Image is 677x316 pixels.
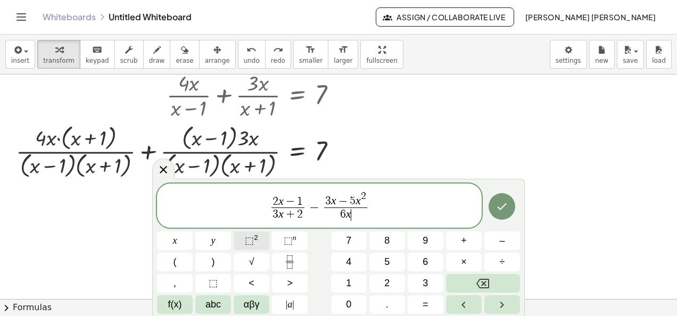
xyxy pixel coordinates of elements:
span: 3 [423,276,428,290]
span: scrub [120,57,138,64]
button: Placeholder [195,274,231,293]
span: redo [271,57,285,64]
sup: n [293,234,296,242]
span: f(x) [168,297,182,312]
button: 4 [331,253,367,271]
button: Less than [234,274,269,293]
button: Squared [234,231,269,250]
span: erase [176,57,193,64]
button: redoredo [265,40,291,69]
span: new [595,57,608,64]
span: , [174,276,176,290]
button: Superscript [272,231,308,250]
span: smaller [299,57,323,64]
span: fullscreen [366,57,397,64]
span: 5 [384,255,390,269]
span: − [284,196,298,208]
i: format_size [306,44,316,56]
span: 8 [384,234,390,248]
button: fullscreen [360,40,403,69]
span: undo [244,57,260,64]
span: 1 [346,276,351,290]
button: 7 [331,231,367,250]
button: Fraction [272,253,308,271]
span: 2 [384,276,390,290]
button: scrub [114,40,144,69]
button: Minus [484,231,520,250]
span: larger [334,57,352,64]
span: x [173,234,177,248]
span: abc [205,297,221,312]
button: format_sizesmaller [293,40,328,69]
span: 2 [297,209,303,220]
button: format_sizelarger [328,40,358,69]
span: × [461,255,467,269]
span: ⬚ [245,235,254,246]
button: arrange [199,40,236,69]
span: < [249,276,254,290]
button: new [589,40,615,69]
button: Right arrow [484,295,520,314]
i: keyboard [92,44,102,56]
i: undo [246,44,257,56]
button: 0 [331,295,367,314]
sup: 2 [254,234,258,242]
button: Done [489,193,515,220]
button: , [157,274,193,293]
span: + [284,209,298,221]
span: > [287,276,293,290]
span: ⬚ [284,235,293,246]
button: 1 [331,274,367,293]
var: x [356,195,361,207]
span: draw [149,57,165,64]
span: 3 [273,209,278,220]
button: 2 [369,274,405,293]
button: 5 [369,253,405,271]
span: ) [212,255,215,269]
button: 8 [369,231,405,250]
button: load [646,40,672,69]
span: | [286,299,288,310]
button: save [617,40,644,69]
button: Plus [446,231,482,250]
span: ⬚ [209,276,218,290]
i: format_size [338,44,348,56]
span: 0 [346,297,351,312]
button: y [195,231,231,250]
button: settings [550,40,587,69]
button: [PERSON_NAME] [PERSON_NAME] [516,7,664,27]
span: save [623,57,638,64]
var: x [346,207,351,220]
var: x [331,195,336,207]
span: 1 [297,196,303,207]
span: transform [43,57,75,64]
span: 6 [340,209,346,220]
button: keyboardkeypad [80,40,115,69]
span: √ [249,255,254,269]
span: 4 [346,255,351,269]
button: ( [157,253,193,271]
a: Whiteboards [43,12,96,22]
span: a [286,297,294,312]
button: transform [37,40,80,69]
span: − [307,201,322,214]
span: αβγ [244,297,260,312]
button: Square root [234,253,269,271]
button: Backspace [446,274,520,293]
button: 6 [408,253,443,271]
span: + [461,234,467,248]
button: draw [143,40,171,69]
span: 2 [273,196,278,207]
span: insert [11,57,29,64]
button: Toggle navigation [13,9,30,26]
span: load [652,57,666,64]
span: ÷ [500,255,505,269]
button: Divide [484,253,520,271]
button: Alphabet [195,295,231,314]
button: 9 [408,231,443,250]
span: 7 [346,234,351,248]
span: [PERSON_NAME] [PERSON_NAME] [525,12,656,22]
span: . [386,297,389,312]
button: x [157,231,193,250]
button: Left arrow [446,295,482,314]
